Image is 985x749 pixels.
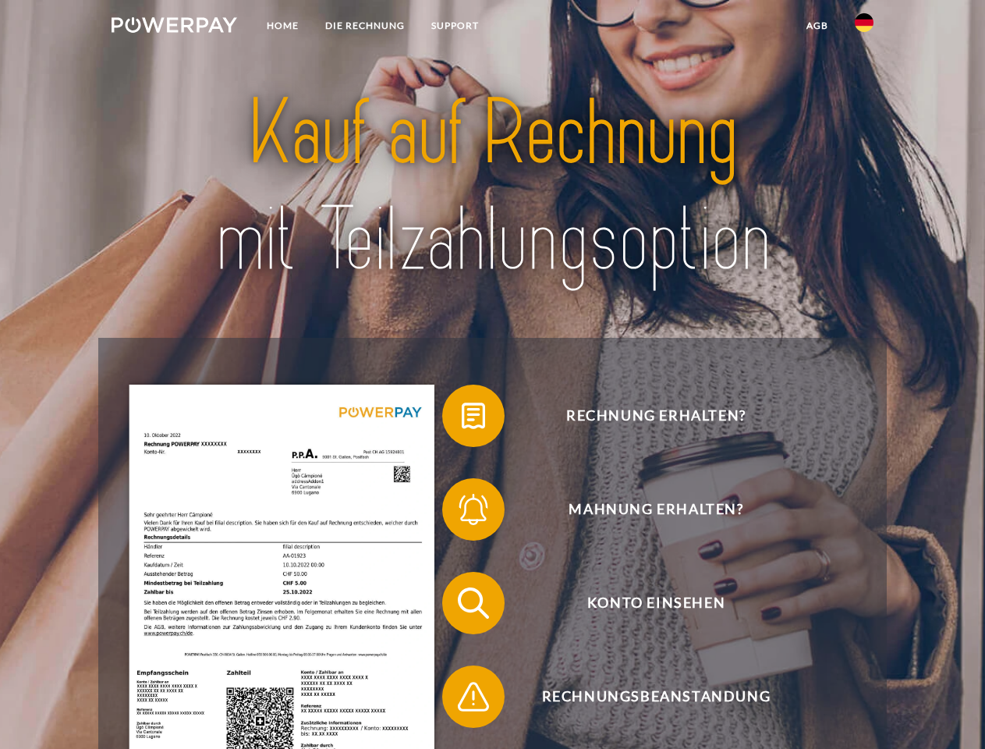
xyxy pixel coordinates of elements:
img: qb_warning.svg [454,677,493,716]
a: DIE RECHNUNG [312,12,418,40]
img: qb_bell.svg [454,490,493,529]
button: Mahnung erhalten? [442,478,848,541]
img: de [855,13,873,32]
span: Rechnung erhalten? [465,385,847,447]
span: Rechnungsbeanstandung [465,666,847,728]
a: SUPPORT [418,12,492,40]
a: agb [793,12,842,40]
img: qb_bill.svg [454,396,493,435]
span: Mahnung erhalten? [465,478,847,541]
img: logo-powerpay-white.svg [112,17,237,33]
a: Home [253,12,312,40]
img: qb_search.svg [454,584,493,623]
img: title-powerpay_de.svg [149,75,836,299]
button: Rechnungsbeanstandung [442,666,848,728]
button: Rechnung erhalten? [442,385,848,447]
span: Konto einsehen [465,572,847,634]
button: Konto einsehen [442,572,848,634]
